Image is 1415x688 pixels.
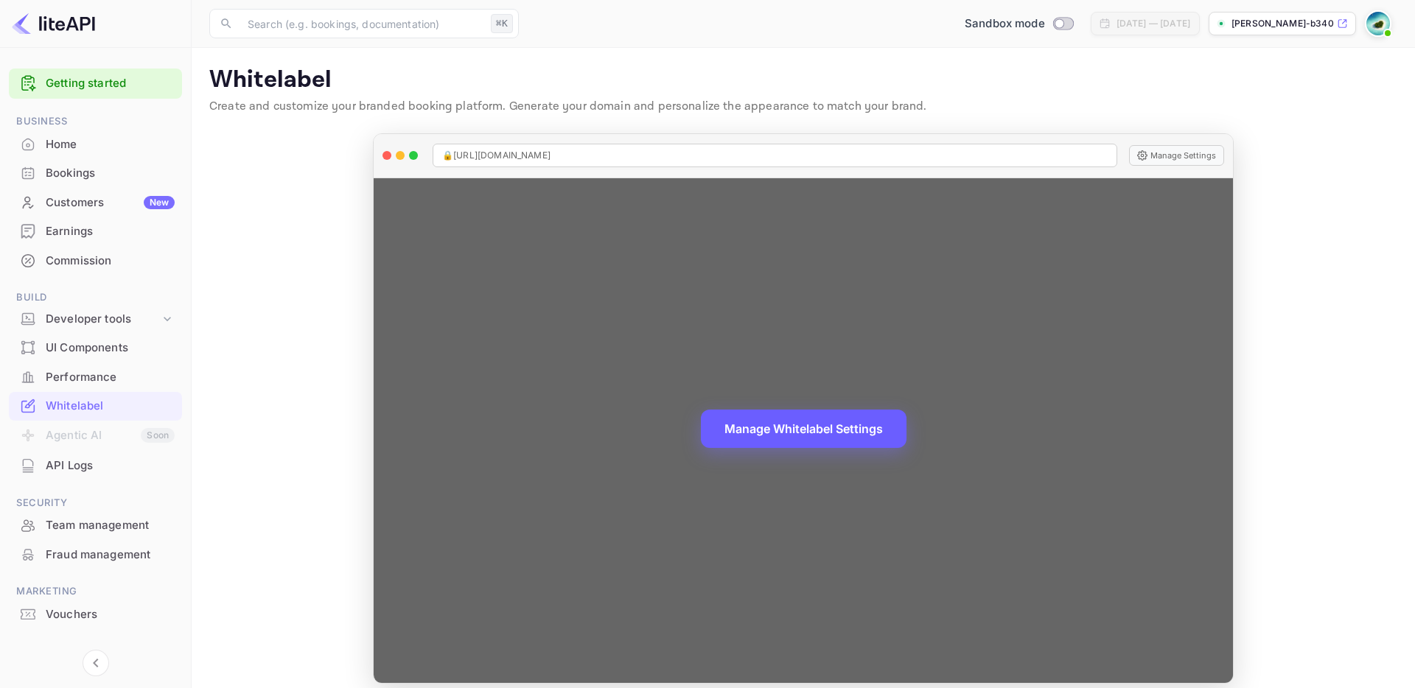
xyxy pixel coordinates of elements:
[46,369,175,386] div: Performance
[9,334,182,361] a: UI Components
[46,517,175,534] div: Team management
[9,583,182,600] span: Marketing
[9,363,182,390] a: Performance
[9,511,182,540] div: Team management
[9,217,182,246] div: Earnings
[9,334,182,362] div: UI Components
[491,14,513,33] div: ⌘K
[209,66,1397,95] p: Whitelabel
[46,340,175,357] div: UI Components
[9,392,182,419] a: Whitelabel
[239,9,485,38] input: Search (e.g. bookings, documentation)
[9,541,182,569] div: Fraud management
[9,189,182,217] div: CustomersNew
[1129,145,1224,166] button: Manage Settings
[9,363,182,392] div: Performance
[9,306,182,332] div: Developer tools
[9,452,182,479] a: API Logs
[46,606,175,623] div: Vouchers
[12,12,95,35] img: LiteAPI logo
[9,247,182,275] div: Commission
[46,547,175,564] div: Fraud management
[9,130,182,159] div: Home
[46,223,175,240] div: Earnings
[965,15,1045,32] span: Sandbox mode
[959,15,1079,32] div: Switch to Production mode
[9,392,182,421] div: Whitelabel
[9,247,182,274] a: Commission
[9,113,182,130] span: Business
[9,217,182,245] a: Earnings
[442,149,551,162] span: 🔒 [URL][DOMAIN_NAME]
[9,452,182,480] div: API Logs
[46,311,160,328] div: Developer tools
[9,289,182,306] span: Build
[144,196,175,209] div: New
[9,541,182,568] a: Fraud management
[9,600,182,629] div: Vouchers
[9,159,182,188] div: Bookings
[209,98,1397,116] p: Create and customize your branded booking platform. Generate your domain and personalize the appe...
[1231,17,1334,30] p: [PERSON_NAME]-b340h.n...
[701,410,906,448] button: Manage Whitelabel Settings
[1366,12,1390,35] img: Muawwaz Yoosuf
[46,194,175,211] div: Customers
[46,253,175,270] div: Commission
[46,75,175,92] a: Getting started
[9,189,182,216] a: CustomersNew
[9,159,182,186] a: Bookings
[1117,17,1190,30] div: [DATE] — [DATE]
[9,495,182,511] span: Security
[46,165,175,182] div: Bookings
[9,511,182,538] a: Team management
[46,136,175,153] div: Home
[46,457,175,474] div: API Logs
[83,650,109,676] button: Collapse navigation
[46,398,175,415] div: Whitelabel
[9,600,182,628] a: Vouchers
[9,130,182,158] a: Home
[9,69,182,99] div: Getting started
